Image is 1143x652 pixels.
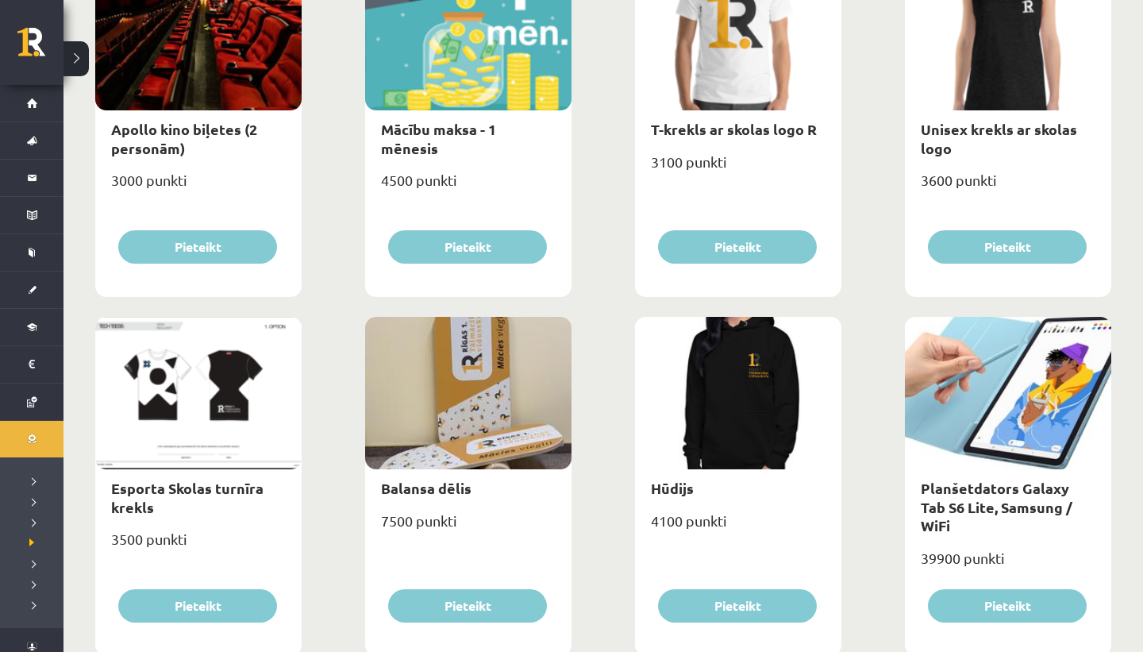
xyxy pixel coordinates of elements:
div: 3500 punkti [95,526,302,565]
button: Pieteikt [388,230,547,264]
button: Pieteikt [928,230,1087,264]
div: 4500 punkti [365,167,571,206]
button: Pieteikt [118,230,277,264]
div: 3000 punkti [95,167,302,206]
a: Unisex krekls ar skolas logo [921,120,1077,156]
div: 39900 punkti [905,545,1111,584]
div: 4100 punkti [635,507,841,547]
a: Hūdijs [651,479,694,497]
a: Apollo kino biļetes (2 personām) [111,120,257,156]
button: Pieteikt [928,589,1087,623]
a: Balansa dēlis [381,479,471,497]
a: Planšetdators Galaxy Tab S6 Lite, Samsung / WiFi [921,479,1072,534]
div: 3100 punkti [635,149,841,188]
a: Mācību maksa - 1 mēnesis [381,120,496,156]
div: 7500 punkti [365,507,571,547]
button: Pieteikt [118,589,277,623]
a: Rīgas 1. Tālmācības vidusskola [17,28,63,68]
button: Pieteikt [658,230,817,264]
button: Pieteikt [658,589,817,623]
div: 3600 punkti [905,167,1111,206]
a: Esporta Skolas turnīra krekls [111,479,264,515]
a: T-krekls ar skolas logo R [651,120,817,138]
button: Pieteikt [388,589,547,623]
